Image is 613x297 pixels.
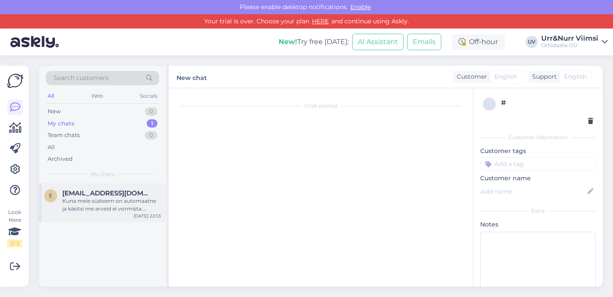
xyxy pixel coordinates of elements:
div: Archived [48,155,73,163]
p: Customer name [480,174,596,183]
div: Customer [453,72,487,81]
div: Web [90,90,105,102]
div: [DATE] 22:53 [134,213,161,219]
a: Urr&Nurr ViimsiOrhidaalia OÜ [541,35,608,49]
div: Off-hour [452,34,505,50]
div: Customer information [480,134,596,141]
img: Askly Logo [7,73,23,89]
span: Enable [348,3,373,11]
div: Look Here [7,208,22,247]
div: All [46,90,56,102]
button: AI Assistant [352,34,404,50]
p: Notes [480,220,596,229]
div: UV [526,36,538,48]
span: e [49,192,52,199]
div: 0 [145,107,157,116]
div: Kuna meie süsteem on automaatne ja käsitsi me arveid ei vormista. Anname teile kohe teada, kui ka... [62,197,161,213]
span: English [564,72,587,81]
div: # [501,98,593,108]
div: 2 / 3 [7,240,22,247]
div: Try free [DATE]: [279,37,349,47]
button: Emails [407,34,441,50]
label: New chat [177,71,207,83]
div: Orhidaalia OÜ [541,42,598,49]
span: ennuks@gmail.com [62,189,152,197]
div: Urr&Nurr Viimsi [541,35,598,42]
p: Customer tags [480,147,596,156]
input: Add a tag [480,157,596,170]
b: New! [279,38,297,46]
span: My chats [91,170,114,178]
div: 1 [147,119,157,128]
div: Extra [480,207,596,215]
div: All [48,143,55,152]
span: Search customers [54,73,109,83]
span: English [494,72,517,81]
div: 0 [145,131,157,140]
div: Chat started [177,102,464,110]
div: Support [529,72,557,81]
div: New [48,107,61,116]
input: Add name [481,187,586,196]
a: HERE [309,17,331,25]
div: My chats [48,119,74,128]
div: Team chats [48,131,80,140]
div: Socials [138,90,159,102]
